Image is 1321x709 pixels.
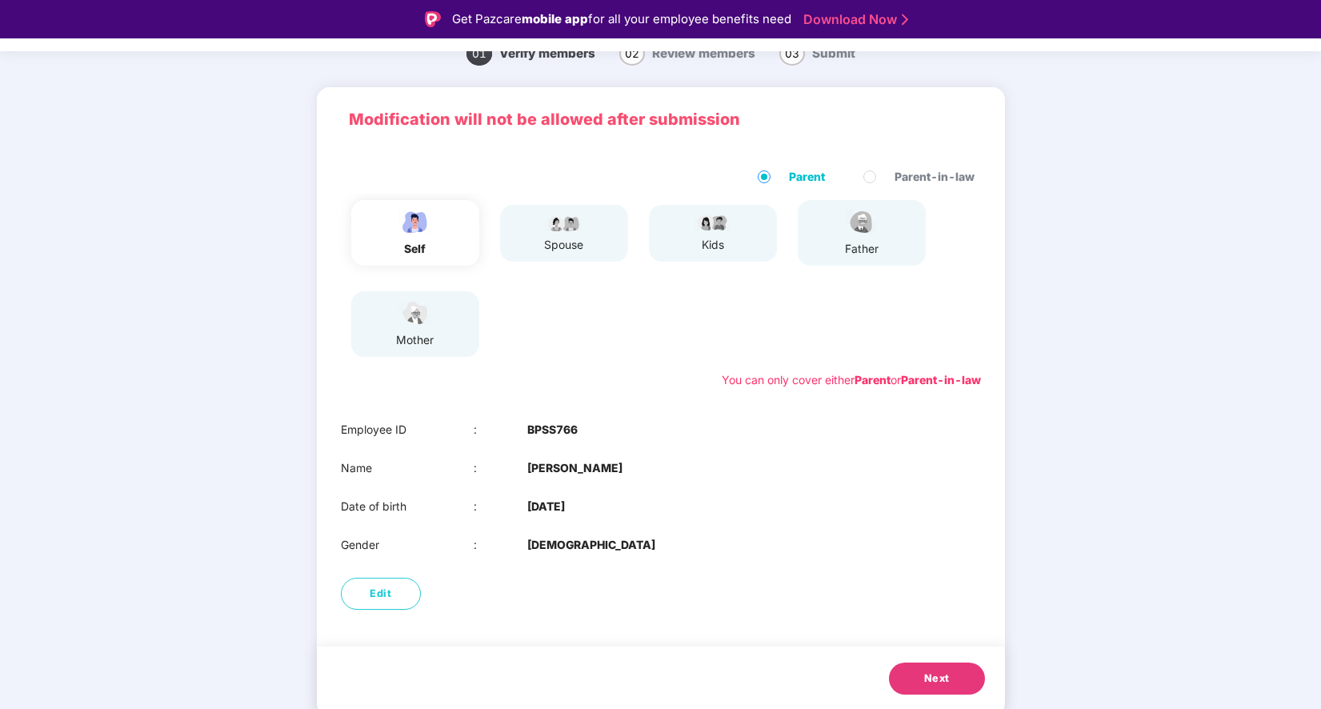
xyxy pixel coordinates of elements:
[466,42,492,66] span: 01
[341,578,421,610] button: Edit
[888,168,981,186] span: Parent-in-law
[924,671,950,687] span: Next
[783,168,831,186] span: Parent
[425,11,441,27] img: Logo
[803,11,903,28] a: Download Now
[395,240,435,258] div: self
[474,498,527,515] div: :
[522,11,588,26] strong: mobile app
[527,536,655,554] b: [DEMOGRAPHIC_DATA]
[901,373,981,387] b: Parent-in-law
[722,371,981,389] div: You can only cover either or
[544,236,584,254] div: spouse
[779,42,805,66] span: 03
[527,421,578,439] b: BPSS766
[693,213,733,232] img: svg+xml;base64,PHN2ZyB4bWxucz0iaHR0cDovL3d3dy53My5vcmcvMjAwMC9zdmciIHdpZHRoPSI3OS4wMzciIGhlaWdodD...
[812,46,855,61] span: Submit
[341,421,474,439] div: Employee ID
[889,663,985,695] button: Next
[619,42,645,66] span: 02
[544,213,584,232] img: svg+xml;base64,PHN2ZyB4bWxucz0iaHR0cDovL3d3dy53My5vcmcvMjAwMC9zdmciIHdpZHRoPSI5Ny44OTciIGhlaWdodD...
[652,46,755,61] span: Review members
[474,536,527,554] div: :
[341,536,474,554] div: Gender
[693,236,733,254] div: kids
[395,299,435,327] img: svg+xml;base64,PHN2ZyB4bWxucz0iaHR0cDovL3d3dy53My5vcmcvMjAwMC9zdmciIHdpZHRoPSI1NCIgaGVpZ2h0PSIzOC...
[499,46,595,61] span: Verify members
[395,331,435,349] div: mother
[474,421,527,439] div: :
[370,586,391,602] span: Edit
[842,240,882,258] div: father
[395,208,435,236] img: svg+xml;base64,PHN2ZyBpZD0iRW1wbG95ZWVfbWFsZSIgeG1sbnM9Imh0dHA6Ly93d3cudzMub3JnLzIwMDAvc3ZnIiB3aW...
[341,498,474,515] div: Date of birth
[902,11,908,28] img: Stroke
[855,373,891,387] b: Parent
[842,208,882,236] img: svg+xml;base64,PHN2ZyBpZD0iRmF0aGVyX2ljb24iIHhtbG5zPSJodHRwOi8vd3d3LnczLm9yZy8yMDAwL3N2ZyIgeG1sbn...
[474,459,527,477] div: :
[527,459,622,477] b: [PERSON_NAME]
[527,498,565,515] b: [DATE]
[349,107,973,132] p: Modification will not be allowed after submission
[341,459,474,477] div: Name
[452,10,791,29] div: Get Pazcare for all your employee benefits need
